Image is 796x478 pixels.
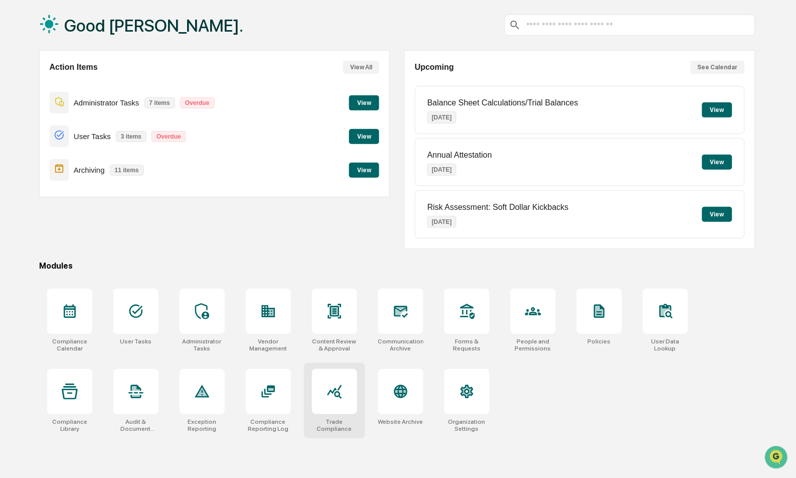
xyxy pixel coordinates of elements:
[113,418,158,432] div: Audit & Document Logs
[47,338,92,352] div: Compliance Calendar
[69,123,128,141] a: 🗄️Attestations
[312,418,357,432] div: Trade Compliance
[444,418,490,432] div: Organization Settings
[246,338,291,352] div: Vendor Management
[74,166,105,174] p: Archiving
[151,131,186,142] p: Overdue
[116,131,146,142] p: 3 items
[427,151,492,160] p: Annual Attestation
[20,127,65,137] span: Preclearance
[764,445,791,472] iframe: Open customer support
[702,155,732,170] button: View
[180,418,225,432] div: Exception Reporting
[144,97,175,108] p: 7 items
[34,77,165,87] div: Start new chat
[34,87,127,95] div: We're available if you need us!
[643,338,688,352] div: User Data Lookup
[83,127,124,137] span: Attestations
[312,338,357,352] div: Content Review & Approval
[74,98,139,107] p: Administrator Tasks
[349,163,379,178] button: View
[427,203,569,212] p: Risk Assessment: Soft Dollar Kickbacks
[588,338,611,345] div: Policies
[171,80,183,92] button: Start new chat
[349,95,379,110] button: View
[10,128,18,136] div: 🖐️
[10,147,18,155] div: 🔎
[349,165,379,174] a: View
[180,338,225,352] div: Administrator Tasks
[444,338,490,352] div: Forms & Requests
[427,111,456,124] p: [DATE]
[50,63,98,72] h2: Action Items
[74,132,111,141] p: User Tasks
[20,146,63,156] span: Data Lookup
[691,61,745,74] button: See Calendar
[349,129,379,144] button: View
[120,338,151,345] div: User Tasks
[511,338,556,352] div: People and Permissions
[26,46,166,56] input: Clear
[349,131,379,141] a: View
[39,261,755,271] div: Modules
[110,165,144,176] p: 11 items
[378,418,423,425] div: Website Archive
[6,142,67,160] a: 🔎Data Lookup
[10,21,183,37] p: How can we help?
[415,63,454,72] h2: Upcoming
[73,128,81,136] div: 🗄️
[702,207,732,222] button: View
[702,102,732,117] button: View
[71,170,121,178] a: Powered byPylon
[427,216,456,228] p: [DATE]
[427,98,578,107] p: Balance Sheet Calculations/Trial Balances
[246,418,291,432] div: Compliance Reporting Log
[47,418,92,432] div: Compliance Library
[349,97,379,107] a: View
[378,338,423,352] div: Communications Archive
[6,123,69,141] a: 🖐️Preclearance
[10,77,28,95] img: 1746055101610-c473b297-6a78-478c-a979-82029cc54cd1
[180,97,215,108] p: Overdue
[64,16,244,36] h1: Good [PERSON_NAME].
[100,170,121,178] span: Pylon
[343,61,379,74] button: View All
[427,164,456,176] p: [DATE]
